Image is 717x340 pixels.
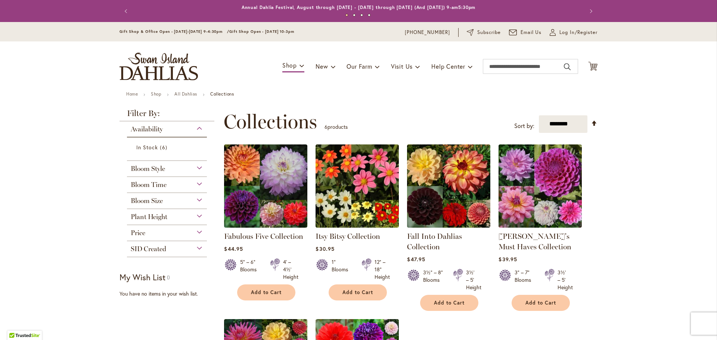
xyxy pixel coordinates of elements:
a: store logo [119,53,198,80]
span: Add to Cart [342,289,373,296]
p: products [325,121,348,133]
strong: Collections [210,91,234,97]
a: Annual Dahlia Festival, August through [DATE] - [DATE] through [DATE] (And [DATE]) 9-am5:30pm [242,4,476,10]
span: Subscribe [477,29,501,36]
span: New [316,62,328,70]
button: Add to Cart [420,295,478,311]
a: Fabulous Five Collection [224,222,307,229]
span: $47.95 [407,256,425,263]
div: You have no items in your wish list. [119,290,219,297]
div: 3½' – 5' Height [558,269,573,291]
span: Add to Cart [251,289,282,296]
span: $30.95 [316,245,334,252]
span: Help Center [431,62,465,70]
div: 12" – 18" Height [375,258,390,281]
button: Add to Cart [237,284,295,300]
span: Log In/Register [559,29,597,36]
span: $39.95 [499,256,517,263]
a: Email Us [509,29,542,36]
div: 1" Blooms [332,258,353,281]
span: 6 [160,143,169,151]
a: Home [126,91,138,97]
div: 3½" – 8" Blooms [423,269,444,291]
span: Availability [131,125,163,133]
span: Shop [282,61,297,69]
a: Itsy Bitsy Collection [316,232,380,241]
span: Bloom Size [131,197,163,205]
span: In Stock [136,144,158,151]
a: Log In/Register [550,29,597,36]
span: Bloom Style [131,165,165,173]
a: Fall Into Dahlias Collection [407,232,462,251]
span: Email Us [521,29,542,36]
img: Fall Into Dahlias Collection [407,144,490,228]
span: Collections [224,110,317,133]
span: Plant Height [131,213,167,221]
button: Next [583,4,597,19]
div: 5" – 6" Blooms [240,258,261,281]
a: In Stock 6 [136,143,199,151]
span: Add to Cart [434,300,465,306]
span: Bloom Time [131,181,167,189]
span: Add to Cart [525,300,556,306]
span: Our Farm [347,62,372,70]
a: Fabulous Five Collection [224,232,303,241]
a: All Dahlias [174,91,197,97]
label: Sort by: [514,119,534,133]
a: Fall Into Dahlias Collection [407,222,490,229]
img: Fabulous Five Collection [224,144,307,228]
a: Heather's Must Haves Collection [499,222,582,229]
button: Add to Cart [329,284,387,300]
button: 2 of 4 [353,14,356,16]
div: 3" – 7" Blooms [515,269,536,291]
span: 6 [325,123,328,130]
a: Shop [151,91,161,97]
span: Gift Shop Open - [DATE] 10-3pm [229,29,294,34]
span: Price [131,229,145,237]
strong: Filter By: [119,109,214,121]
button: Previous [119,4,134,19]
div: 3½' – 5' Height [466,269,481,291]
a: [PHONE_NUMBER] [405,29,450,36]
span: SID Created [131,245,166,253]
span: Gift Shop & Office Open - [DATE]-[DATE] 9-4:30pm / [119,29,229,34]
a: Itsy Bitsy Collection [316,222,399,229]
img: Itsy Bitsy Collection [316,144,399,228]
button: 3 of 4 [360,14,363,16]
button: 1 of 4 [345,14,348,16]
button: 4 of 4 [368,14,370,16]
a: [PERSON_NAME]'s Must Haves Collection [499,232,571,251]
span: Visit Us [391,62,413,70]
div: 4' – 4½' Height [283,258,298,281]
button: Add to Cart [512,295,570,311]
img: Heather's Must Haves Collection [499,144,582,228]
a: Subscribe [467,29,501,36]
span: $44.95 [224,245,243,252]
strong: My Wish List [119,272,165,283]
